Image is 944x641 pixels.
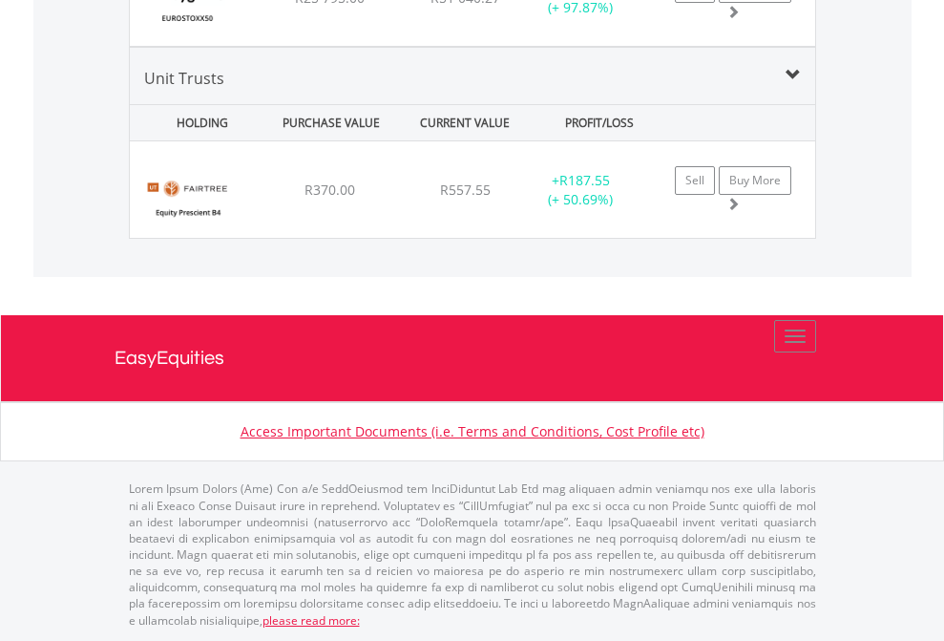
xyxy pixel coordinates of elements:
[440,181,491,199] span: R557.55
[535,105,664,140] div: PROFIT/LOSS
[521,171,640,209] div: + (+ 50.69%)
[262,612,360,629] a: please read more:
[129,481,816,628] p: Lorem Ipsum Dolors (Ame) Con a/e SeddOeiusmod tem InciDiduntut Lab Etd mag aliquaen admin veniamq...
[304,181,355,199] span: R370.00
[719,166,791,195] a: Buy More
[115,315,830,401] a: EasyEquities
[132,105,262,140] div: HOLDING
[675,166,715,195] a: Sell
[241,422,704,440] a: Access Important Documents (i.e. Terms and Conditions, Cost Profile etc)
[559,171,610,189] span: R187.55
[400,105,530,140] div: CURRENT VALUE
[266,105,396,140] div: PURCHASE VALUE
[144,68,224,89] span: Unit Trusts
[139,165,236,233] img: UT.ZA.FEPFB4.png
